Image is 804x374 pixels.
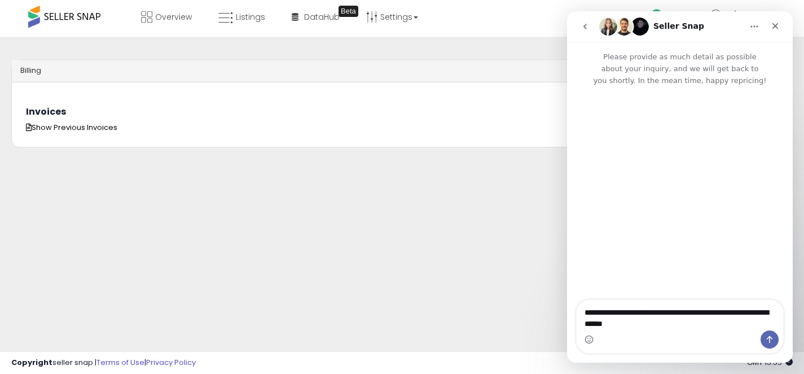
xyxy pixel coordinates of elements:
h3: Invoices [26,107,778,117]
div: Billing [12,60,792,82]
div: seller snap | | [11,358,196,368]
i: Get Help [649,8,663,23]
a: Terms of Use [96,357,144,368]
span: Hi [PERSON_NAME] [724,10,767,21]
iframe: Intercom live chat [567,11,793,363]
span: Listings [236,11,265,23]
div: Tooltip anchor [339,6,358,17]
span: Overview [155,11,192,23]
span: DataHub [304,11,340,23]
span: Show Previous Invoices [26,122,117,133]
strong: Copyright [11,357,52,368]
a: Hi [PERSON_NAME] [710,10,775,35]
a: Privacy Policy [146,357,196,368]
